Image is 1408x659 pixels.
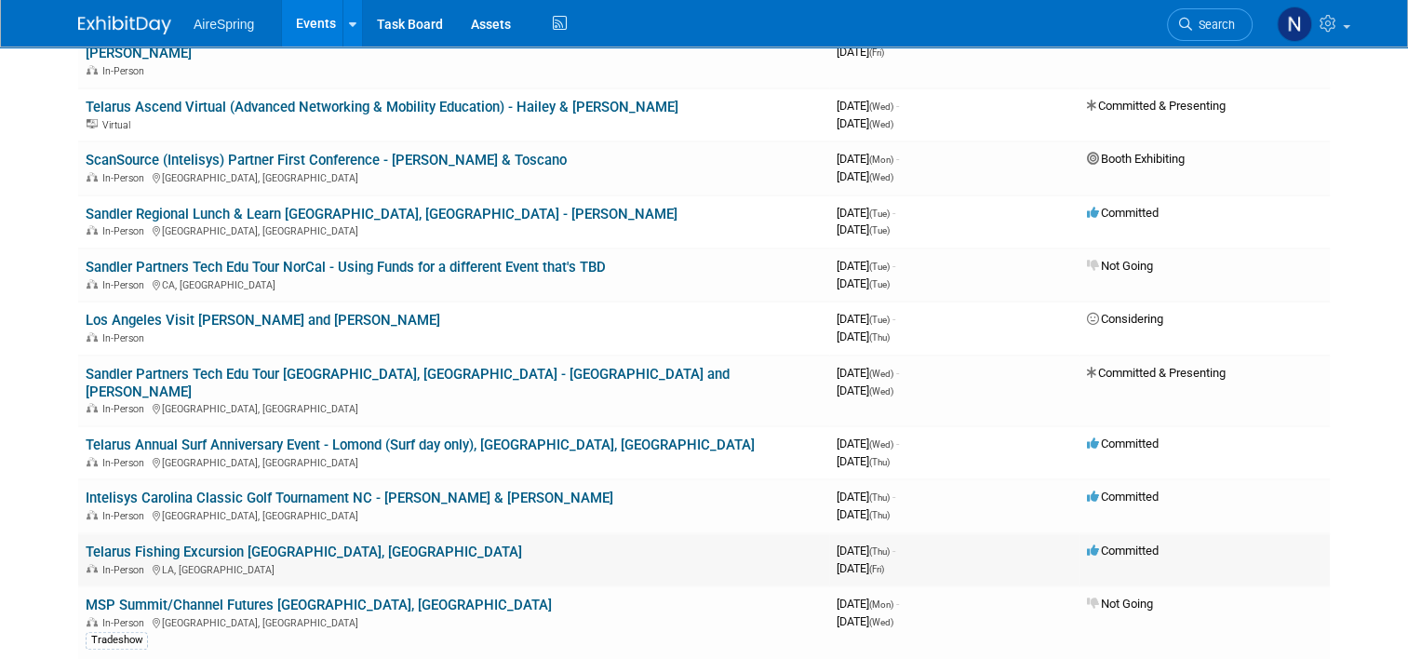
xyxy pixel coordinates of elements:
[102,403,150,415] span: In-Person
[869,546,890,557] span: (Thu)
[837,276,890,290] span: [DATE]
[102,457,150,469] span: In-Person
[86,544,522,560] a: Telarus Fishing Excursion [GEOGRAPHIC_DATA], [GEOGRAPHIC_DATA]
[194,17,254,32] span: AireSpring
[837,366,899,380] span: [DATE]
[837,312,895,326] span: [DATE]
[1087,259,1153,273] span: Not Going
[837,169,893,183] span: [DATE]
[869,599,893,610] span: (Mon)
[869,262,890,272] span: (Tue)
[837,507,890,521] span: [DATE]
[892,259,895,273] span: -
[102,279,150,291] span: In-Person
[1087,490,1159,504] span: Committed
[869,492,890,503] span: (Thu)
[837,383,893,397] span: [DATE]
[869,510,890,520] span: (Thu)
[837,544,895,558] span: [DATE]
[892,544,895,558] span: -
[837,99,899,113] span: [DATE]
[86,507,822,522] div: [GEOGRAPHIC_DATA], [GEOGRAPHIC_DATA]
[86,366,730,400] a: Sandler Partners Tech Edu Tour [GEOGRAPHIC_DATA], [GEOGRAPHIC_DATA] - [GEOGRAPHIC_DATA] and [PERS...
[87,564,98,573] img: In-Person Event
[87,457,98,466] img: In-Person Event
[896,597,899,611] span: -
[837,152,899,166] span: [DATE]
[1167,8,1253,41] a: Search
[102,65,150,77] span: In-Person
[86,561,822,576] div: LA, [GEOGRAPHIC_DATA]
[892,490,895,504] span: -
[1087,597,1153,611] span: Not Going
[837,561,884,575] span: [DATE]
[892,312,895,326] span: -
[87,225,98,235] img: In-Person Event
[86,206,677,222] a: Sandler Regional Lunch & Learn [GEOGRAPHIC_DATA], [GEOGRAPHIC_DATA] - [PERSON_NAME]
[86,597,552,613] a: MSP Summit/Channel Futures [GEOGRAPHIC_DATA], [GEOGRAPHIC_DATA]
[1087,544,1159,558] span: Committed
[86,312,440,329] a: Los Angeles Visit [PERSON_NAME] and [PERSON_NAME]
[869,439,893,450] span: (Wed)
[86,222,822,237] div: [GEOGRAPHIC_DATA], [GEOGRAPHIC_DATA]
[1087,366,1226,380] span: Committed & Presenting
[1087,99,1226,113] span: Committed & Presenting
[837,116,893,130] span: [DATE]
[86,259,606,276] a: Sandler Partners Tech Edu Tour NorCal - Using Funds for a different Event that's TBD
[837,45,884,59] span: [DATE]
[102,225,150,237] span: In-Person
[102,564,150,576] span: In-Person
[86,400,822,415] div: [GEOGRAPHIC_DATA], [GEOGRAPHIC_DATA]
[1087,206,1159,220] span: Committed
[869,457,890,467] span: (Thu)
[86,276,822,291] div: CA, [GEOGRAPHIC_DATA]
[86,614,822,629] div: [GEOGRAPHIC_DATA], [GEOGRAPHIC_DATA]
[869,315,890,325] span: (Tue)
[1087,312,1163,326] span: Considering
[837,454,890,468] span: [DATE]
[102,172,150,184] span: In-Person
[869,208,890,219] span: (Tue)
[86,454,822,469] div: [GEOGRAPHIC_DATA], [GEOGRAPHIC_DATA]
[869,564,884,574] span: (Fri)
[869,369,893,379] span: (Wed)
[102,510,150,522] span: In-Person
[869,617,893,627] span: (Wed)
[837,329,890,343] span: [DATE]
[896,437,899,451] span: -
[869,332,890,343] span: (Thu)
[1192,18,1235,32] span: Search
[1087,437,1159,451] span: Committed
[892,206,895,220] span: -
[78,16,171,34] img: ExhibitDay
[86,169,822,184] div: [GEOGRAPHIC_DATA], [GEOGRAPHIC_DATA]
[86,99,678,115] a: Telarus Ascend Virtual (Advanced Networking & Mobility Education) - Hailey & [PERSON_NAME]
[837,222,890,236] span: [DATE]
[86,437,755,453] a: Telarus Annual Surf Anniversary Event - Lomond (Surf day only), [GEOGRAPHIC_DATA], [GEOGRAPHIC_DATA]
[869,101,893,112] span: (Wed)
[87,172,98,182] img: In-Person Event
[86,490,613,506] a: Intelisys Carolina Classic Golf Tournament NC - [PERSON_NAME] & [PERSON_NAME]
[837,614,893,628] span: [DATE]
[869,47,884,58] span: (Fri)
[896,152,899,166] span: -
[87,65,98,74] img: In-Person Event
[837,206,895,220] span: [DATE]
[87,403,98,412] img: In-Person Event
[102,332,150,344] span: In-Person
[1277,7,1312,42] img: Natalie Pyron
[896,99,899,113] span: -
[102,119,136,131] span: Virtual
[86,632,148,649] div: Tradeshow
[869,279,890,289] span: (Tue)
[869,155,893,165] span: (Mon)
[837,597,899,611] span: [DATE]
[87,510,98,519] img: In-Person Event
[837,259,895,273] span: [DATE]
[1087,152,1185,166] span: Booth Exhibiting
[87,332,98,342] img: In-Person Event
[87,279,98,289] img: In-Person Event
[87,617,98,626] img: In-Person Event
[102,617,150,629] span: In-Person
[869,119,893,129] span: (Wed)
